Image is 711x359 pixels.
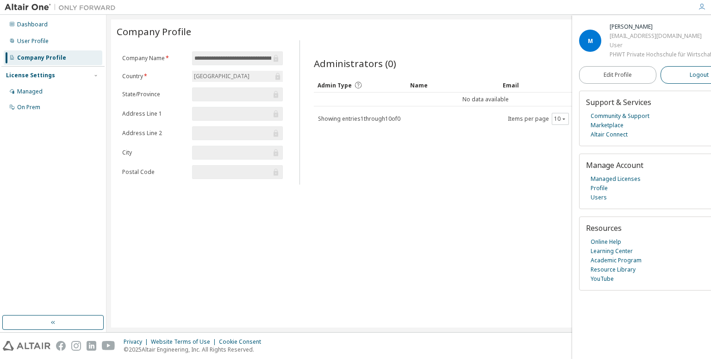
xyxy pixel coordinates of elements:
[586,97,651,107] span: Support & Services
[591,265,636,274] a: Resource Library
[3,341,50,351] img: altair_logo.svg
[591,174,641,184] a: Managed Licenses
[219,338,267,346] div: Cookie Consent
[193,71,251,81] div: [GEOGRAPHIC_DATA]
[508,113,569,125] span: Items per page
[122,130,187,137] label: Address Line 2
[5,3,120,12] img: Altair One
[6,72,55,79] div: License Settings
[192,71,283,82] div: [GEOGRAPHIC_DATA]
[56,341,66,351] img: facebook.svg
[591,256,642,265] a: Academic Program
[124,346,267,353] p: © 2025 Altair Engineering, Inc. All Rights Reserved.
[554,115,567,123] button: 10
[604,71,632,79] span: Edit Profile
[318,115,400,123] span: Showing entries 1 through 10 of 0
[591,274,614,284] a: YouTube
[591,193,607,202] a: Users
[122,91,187,98] label: State/Province
[314,57,396,70] span: Administrators (0)
[588,37,593,45] span: M
[586,160,643,170] span: Manage Account
[318,81,352,89] span: Admin Type
[503,78,588,93] div: Email
[87,341,96,351] img: linkedin.svg
[690,70,709,80] span: Logout
[122,110,187,118] label: Address Line 1
[124,338,151,346] div: Privacy
[122,149,187,156] label: City
[17,88,43,95] div: Managed
[314,93,657,106] td: No data available
[591,111,649,121] a: Community & Support
[591,184,608,193] a: Profile
[71,341,81,351] img: instagram.svg
[410,78,495,93] div: Name
[579,66,656,84] a: Edit Profile
[102,341,115,351] img: youtube.svg
[591,121,624,130] a: Marketplace
[122,73,187,80] label: Country
[591,130,628,139] a: Altair Connect
[122,168,187,176] label: Postal Code
[586,223,622,233] span: Resources
[591,247,633,256] a: Learning Center
[117,25,191,38] span: Company Profile
[17,21,48,28] div: Dashboard
[17,37,49,45] div: User Profile
[17,104,40,111] div: On Prem
[591,237,621,247] a: Online Help
[17,54,66,62] div: Company Profile
[122,55,187,62] label: Company Name
[151,338,219,346] div: Website Terms of Use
